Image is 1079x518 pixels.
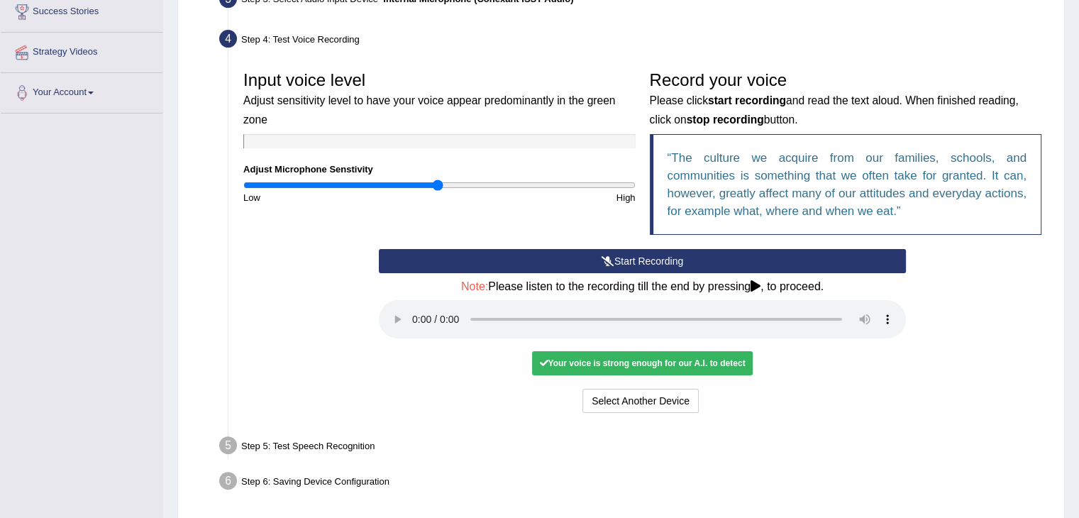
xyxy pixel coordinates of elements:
[650,71,1042,127] h3: Record your voice
[243,71,636,127] h3: Input voice level
[236,191,439,204] div: Low
[532,351,752,375] div: Your voice is strong enough for our A.I. to detect
[1,33,162,68] a: Strategy Videos
[213,432,1058,463] div: Step 5: Test Speech Recognition
[650,94,1019,125] small: Please click and read the text aloud. When finished reading, click on button.
[243,94,615,125] small: Adjust sensitivity level to have your voice appear predominantly in the green zone
[1,73,162,109] a: Your Account
[461,280,488,292] span: Note:
[379,249,906,273] button: Start Recording
[213,26,1058,57] div: Step 4: Test Voice Recording
[439,191,642,204] div: High
[582,389,699,413] button: Select Another Device
[243,162,373,176] label: Adjust Microphone Senstivity
[708,94,786,106] b: start recording
[687,114,764,126] b: stop recording
[213,468,1058,499] div: Step 6: Saving Device Configuration
[668,151,1027,218] q: The culture we acquire from our families, schools, and communities is something that we often tak...
[379,280,906,293] h4: Please listen to the recording till the end by pressing , to proceed.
